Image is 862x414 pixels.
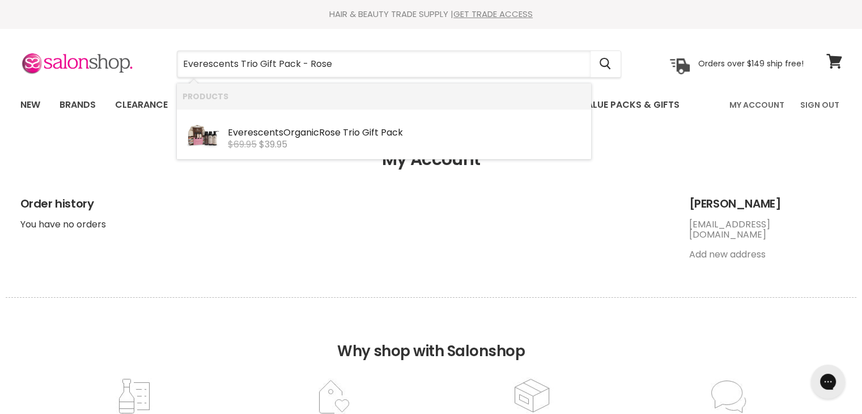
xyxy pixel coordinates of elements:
[6,88,856,121] nav: Main
[259,138,287,151] span: $39.95
[689,197,842,210] h2: [PERSON_NAME]
[319,126,341,139] b: Rose
[20,197,666,210] h2: Order history
[228,128,585,140] div: Organic
[12,93,49,117] a: New
[228,138,257,151] s: $69.95
[107,93,176,117] a: Clearance
[177,109,591,159] li: Products: Everescents Organic Rose Trio Gift Pack
[343,126,360,139] b: Trio
[453,8,533,20] a: GET TRADE ACCESS
[6,297,856,377] h2: Why shop with Salonshop
[793,93,846,117] a: Sign Out
[689,248,766,261] a: Add new address
[20,219,666,230] p: You have no orders
[177,83,591,109] li: Products
[20,150,842,170] h1: My Account
[591,51,621,77] button: Search
[177,51,591,77] input: Search
[723,93,791,117] a: My Account
[6,9,856,20] div: HAIR & BEAUTY TRADE SUPPLY |
[698,58,804,69] p: Orders over $149 ship free!
[381,126,403,139] b: Pack
[51,93,104,117] a: Brands
[228,126,283,139] b: Everescents
[12,88,706,121] ul: Main menu
[572,93,688,117] a: Value Packs & Gifts
[182,115,222,154] img: EEXmaspackshot_Rose_800x800_27ad6712-548b-43c7-a80c-326372ed6b90_200x.jpg
[362,126,379,139] b: Gift
[689,218,770,241] a: [EMAIL_ADDRESS][DOMAIN_NAME]
[805,361,851,403] iframe: Gorgias live chat messenger
[177,50,621,78] form: Product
